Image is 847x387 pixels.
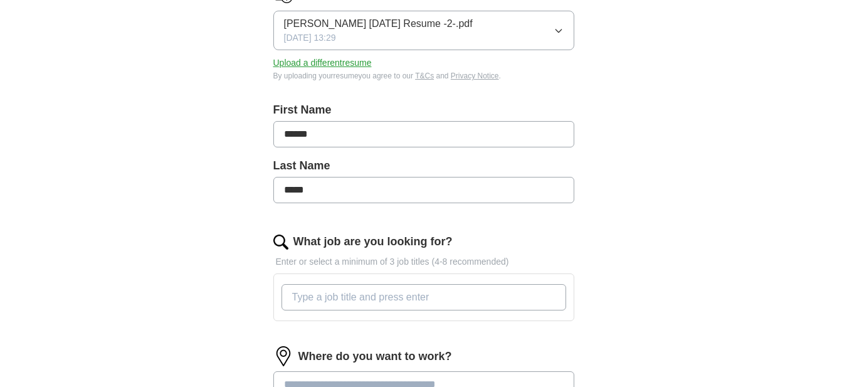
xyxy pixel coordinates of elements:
input: Type a job title and press enter [281,284,566,310]
span: [PERSON_NAME] [DATE] Resume -2-.pdf [284,16,473,31]
img: location.png [273,346,293,366]
a: Privacy Notice [451,72,499,80]
span: [DATE] 13:29 [284,31,336,45]
label: First Name [273,102,574,119]
label: What job are you looking for? [293,233,453,250]
label: Last Name [273,157,574,174]
div: By uploading your resume you agree to our and . [273,70,574,82]
label: Where do you want to work? [298,348,452,365]
p: Enter or select a minimum of 3 job titles (4-8 recommended) [273,255,574,268]
button: [PERSON_NAME] [DATE] Resume -2-.pdf[DATE] 13:29 [273,11,574,50]
img: search.png [273,235,288,250]
a: T&Cs [415,72,434,80]
button: Upload a differentresume [273,56,372,70]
